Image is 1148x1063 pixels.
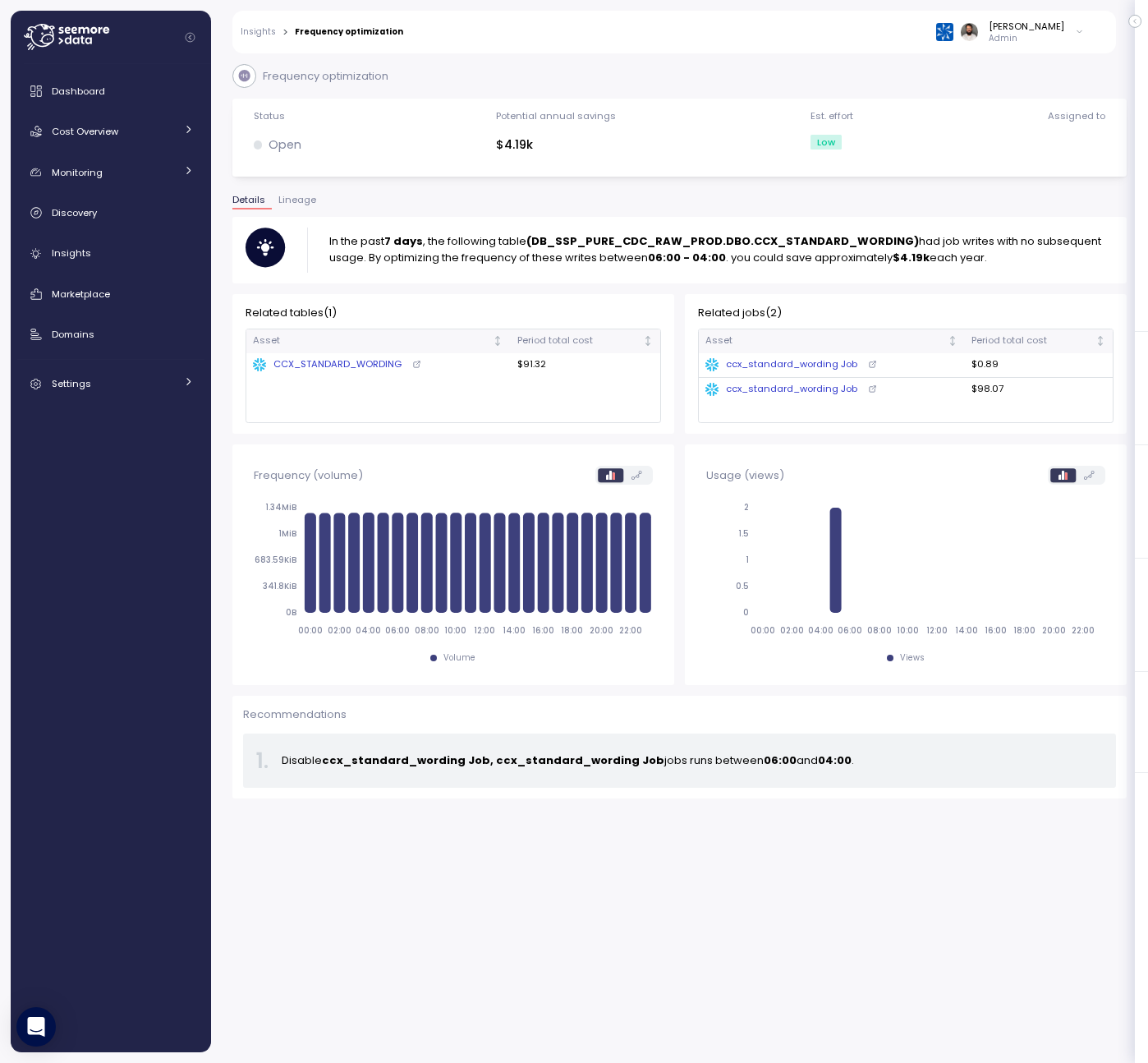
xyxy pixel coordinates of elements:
tspan: 16:00 [532,625,554,636]
tspan: 04:00 [356,625,381,636]
div: Period total cost [517,334,640,348]
div: Not sorted [1095,335,1106,347]
div: Potential annual savings [496,109,616,122]
p: Admin [989,33,1064,44]
p: Related tables ( 1 ) [246,305,661,321]
tspan: 0.5 [736,582,749,592]
tspan: 22:00 [619,625,642,636]
span: Marketplace [52,288,110,301]
tspan: 12:00 [474,625,495,636]
tspan: 10:00 [897,625,919,636]
p: Open [269,136,301,154]
td: $91.32 [511,353,660,377]
strong: 7 days [384,233,423,249]
strong: 04:00 [818,752,852,768]
div: ccx_standard_wording Job [705,382,856,397]
img: ACg8ocLskjvUhBDgxtSFCRx4ztb74ewwa1VrVEuDBD_Ho1mrTsQB-QE=s96-c [961,23,978,40]
tspan: 04:00 [808,625,833,636]
div: Not sorted [642,335,654,347]
a: Monitoring [17,156,204,189]
a: Insights [17,237,204,270]
tspan: 02:00 [328,625,351,636]
span: Domains [52,328,94,341]
tspan: 08:00 [867,625,892,636]
tspan: 20:00 [590,625,613,636]
tspan: 08:00 [415,625,439,636]
a: ccx_standard_wording Job [705,357,957,372]
span: Monitoring [52,166,103,179]
tspan: 00:00 [298,625,323,636]
div: $4.19k [496,136,616,154]
th: Period total costNot sorted [511,329,660,353]
div: > [282,27,288,38]
div: CCX_STANDARD_WORDING [253,357,401,372]
tspan: 1 [746,555,749,566]
a: ccx_standard_wording Job [705,382,957,397]
th: Period total costNot sorted [965,329,1113,353]
strong: 06:00 [764,752,797,768]
tspan: 02:00 [780,625,804,636]
tspan: 1.34MiB [265,503,296,513]
button: Collapse navigation [180,31,200,44]
td: $98.07 [965,378,1113,402]
tspan: 06:00 [838,625,862,636]
div: [PERSON_NAME] [989,20,1064,33]
tspan: 18:00 [561,625,583,636]
th: AssetNot sorted [699,329,965,353]
div: Status [254,109,285,122]
div: Volume [443,652,475,664]
a: CCX_STANDARD_WORDING [253,357,503,372]
span: Settings [52,377,91,390]
tspan: 06:00 [385,625,410,636]
div: Asset [253,334,489,348]
strong: 06:00 - 04:00 [648,250,726,265]
span: Insights [52,246,91,260]
span: Discovery [52,206,97,219]
td: $0.89 [965,353,1113,378]
tspan: 10:00 [444,625,466,636]
div: Views [900,652,925,664]
a: Cost Overview [17,115,204,148]
span: Lineage [278,196,316,205]
div: Low [810,135,842,150]
div: Open Intercom Messenger [16,1007,56,1047]
tspan: 22:00 [1072,625,1095,636]
tspan: 16:00 [985,625,1007,636]
tspan: 1.5 [738,529,749,540]
tspan: 0 [743,608,749,619]
p: Related jobs ( 2 ) [698,305,1114,321]
tspan: 20:00 [1042,625,1066,636]
tspan: 341.8KiB [263,582,296,592]
span: Details [232,196,265,205]
div: ccx_standard_wording Job [705,357,856,372]
span: Cost Overview [52,125,118,138]
p: In the past , the following table had job writes with no subsequent usage. By optimizing the freq... [329,233,1114,266]
div: Not sorted [947,335,958,347]
a: Discovery [17,196,204,229]
div: Period total cost [971,334,1092,348]
div: Asset [705,334,944,348]
tspan: 18:00 [1013,625,1035,636]
tspan: 14:00 [955,625,978,636]
tspan: 00:00 [751,625,775,636]
a: Marketplace [17,278,204,311]
tspan: 0B [286,608,296,619]
div: Frequency optimization [295,28,403,36]
strong: $4.19k [893,250,930,265]
p: Recommendations [243,706,1116,723]
tspan: 1MiB [278,529,296,540]
p: Frequency optimization [263,68,388,85]
tspan: 2 [744,503,749,513]
p: Frequency (volume) [254,467,363,484]
span: Dashboard [52,85,105,98]
p: Disable jobs runs between and . [282,752,1103,769]
div: 1 . [256,744,269,777]
strong: (DB_SSP_PURE_CDC_RAW_PROD.DBO.CCX_STANDARD_WORDING) [526,233,919,249]
a: Domains [17,318,204,351]
strong: ccx_standard_wording Job, ccx_standard_wording Job [322,752,664,768]
tspan: 14:00 [503,625,526,636]
a: Settings [17,367,204,400]
p: Usage (views) [706,467,784,484]
div: Est. effort [810,109,853,122]
a: Dashboard [17,75,204,108]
